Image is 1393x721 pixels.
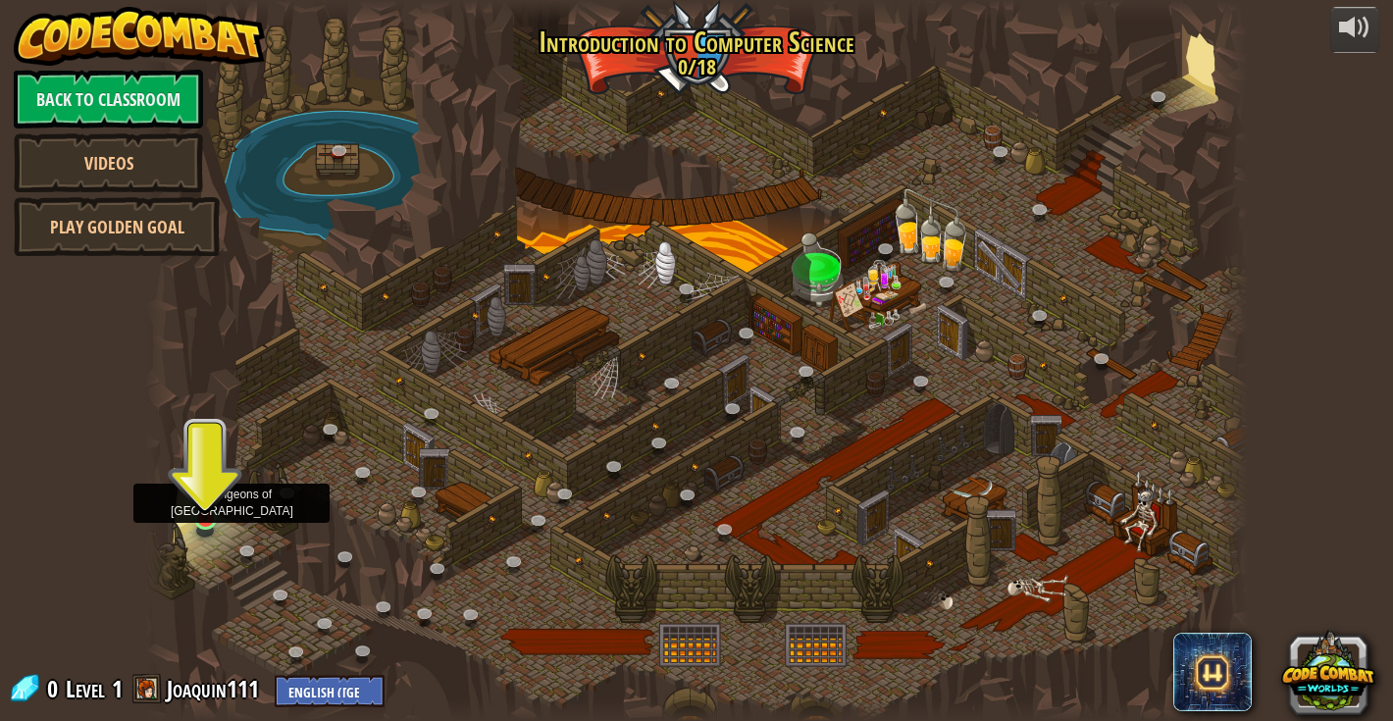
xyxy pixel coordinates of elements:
[14,133,203,192] a: Videos
[14,7,265,66] img: CodeCombat - Learn how to code by playing a game
[167,673,265,704] a: Joaquin111
[14,70,203,129] a: Back to Classroom
[47,673,64,704] span: 0
[1330,7,1379,53] button: Adjust volume
[66,673,105,705] span: Level
[14,197,220,256] a: Play Golden Goal
[191,457,219,520] img: level-banner-unstarted.png
[112,673,123,704] span: 1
